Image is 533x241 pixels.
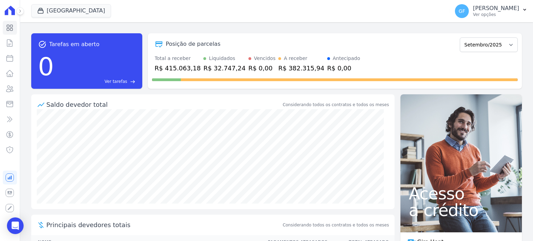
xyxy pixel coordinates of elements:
div: Total a receber [155,55,201,62]
span: GF [459,9,465,14]
div: 0 [38,49,54,85]
p: Ver opções [473,12,519,17]
span: task_alt [38,40,46,49]
div: Posição de parcelas [166,40,221,48]
div: Saldo devedor total [46,100,281,109]
div: R$ 415.063,18 [155,63,201,73]
div: Vencidos [254,55,276,62]
div: R$ 382.315,94 [278,63,324,73]
div: Considerando todos os contratos e todos os meses [283,102,389,108]
span: Considerando todos os contratos e todos os meses [283,222,389,228]
div: R$ 0,00 [248,63,276,73]
div: R$ 0,00 [327,63,360,73]
button: GF [PERSON_NAME] Ver opções [449,1,533,21]
span: Tarefas em aberto [49,40,100,49]
div: R$ 32.747,24 [203,63,245,73]
span: east [130,79,135,84]
div: A receber [284,55,307,62]
span: Acesso [409,185,514,202]
button: [GEOGRAPHIC_DATA] [31,4,111,17]
p: [PERSON_NAME] [473,5,519,12]
div: Liquidados [209,55,235,62]
span: Principais devedores totais [46,220,281,230]
div: Open Intercom Messenger [7,217,24,234]
span: Ver tarefas [104,78,127,85]
a: Ver tarefas east [57,78,135,85]
div: Antecipado [333,55,360,62]
span: a crédito [409,202,514,218]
